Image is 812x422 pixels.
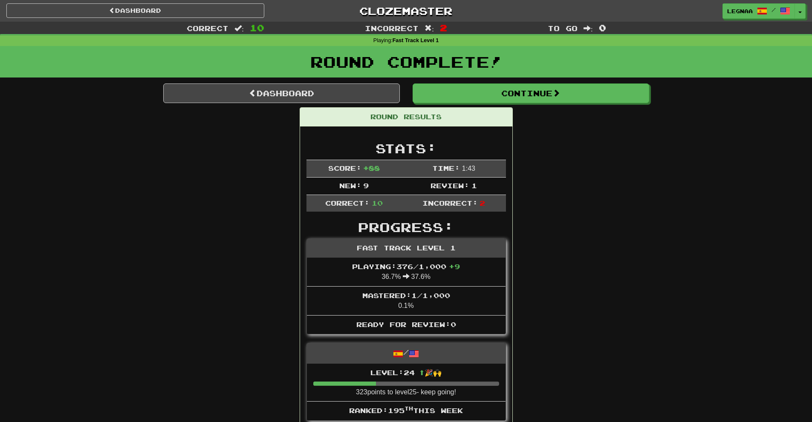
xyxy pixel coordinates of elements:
[727,7,753,15] span: Legnaa
[363,181,369,189] span: 9
[187,24,228,32] span: Correct
[307,258,506,287] li: 36.7% 37.6%
[3,53,809,70] h1: Round Complete!
[362,291,450,299] span: Mastered: 1 / 1,000
[363,164,380,172] span: + 88
[415,368,442,376] span: ⬆🎉🙌
[393,37,439,43] strong: Fast Track Level 1
[431,181,469,189] span: Review:
[471,181,477,189] span: 1
[234,25,244,32] span: :
[413,83,649,103] button: Continue
[349,406,463,414] span: Ranked: 195 this week
[370,368,442,376] span: Level: 24
[307,286,506,316] li: 0.1%
[352,262,460,270] span: Playing: 376 / 1,000
[250,23,264,33] span: 10
[584,25,593,32] span: :
[306,220,506,234] h2: Progress:
[307,343,506,363] div: /
[356,320,456,328] span: Ready for Review: 0
[405,405,413,411] sup: th
[548,24,578,32] span: To go
[449,262,460,270] span: + 9
[300,108,512,126] div: Round Results
[425,25,434,32] span: :
[480,199,485,207] span: 2
[328,164,361,172] span: Score:
[599,23,606,33] span: 0
[422,199,478,207] span: Incorrect:
[440,23,447,33] span: 2
[163,83,400,103] a: Dashboard
[307,239,506,258] div: Fast Track Level 1
[432,164,460,172] span: Time:
[6,3,264,18] a: Dashboard
[339,181,361,189] span: New:
[306,141,506,155] h2: Stats:
[372,199,383,207] span: 10
[325,199,370,207] span: Correct:
[722,3,795,19] a: Legnaa /
[307,364,506,402] li: 323 points to level 25 - keep going!
[277,3,535,18] a: Clozemaster
[772,7,776,13] span: /
[365,24,419,32] span: Incorrect
[462,165,475,172] span: 1 : 43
